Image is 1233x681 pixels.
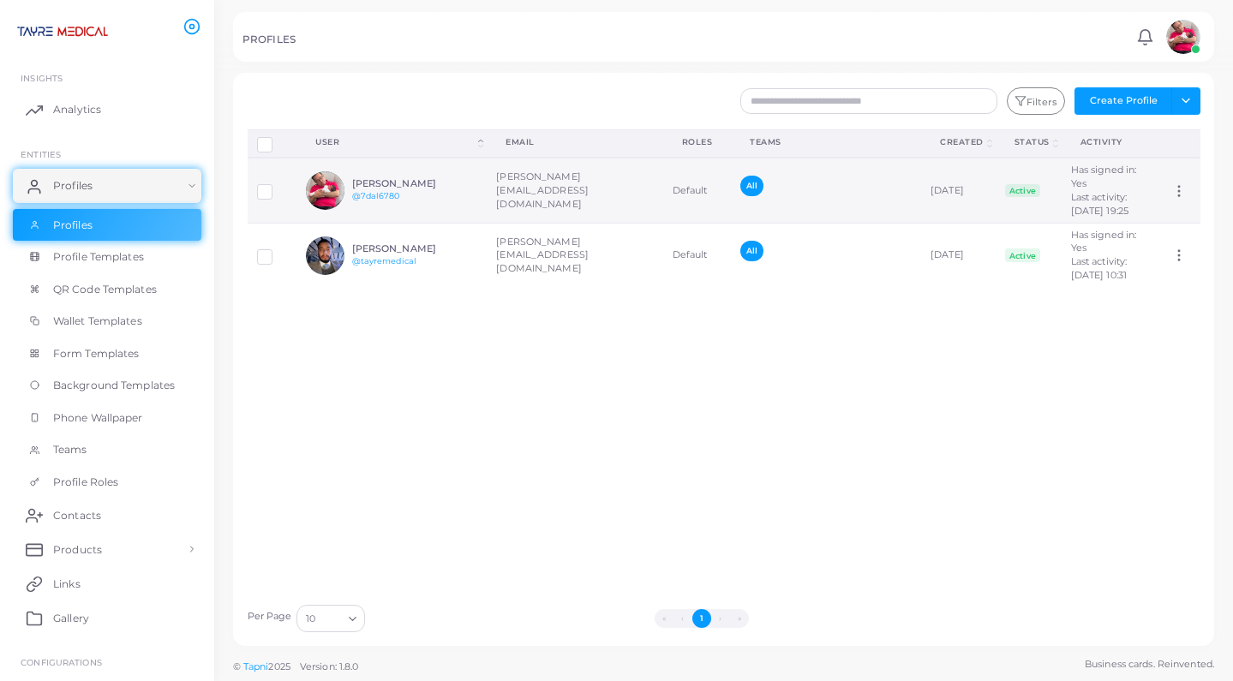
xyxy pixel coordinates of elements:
[13,402,201,434] a: Phone Wallpaper
[21,657,102,667] span: Configurations
[53,102,101,117] span: Analytics
[53,282,157,297] span: QR Code Templates
[300,660,359,672] span: Version: 1.8.0
[13,273,201,306] a: QR Code Templates
[53,576,81,592] span: Links
[242,33,296,45] h5: PROFILES
[369,609,1033,628] ul: Pagination
[692,609,711,628] button: Go to page 1
[940,136,984,148] div: Created
[248,129,297,158] th: Row-selection
[13,466,201,499] a: Profile Roles
[21,73,63,83] span: INSIGHTS
[740,176,763,195] span: All
[1080,136,1144,148] div: activity
[15,16,111,48] img: logo
[13,169,201,203] a: Profiles
[682,136,713,148] div: Roles
[13,433,201,466] a: Teams
[1007,87,1065,115] button: Filters
[663,224,732,288] td: Default
[13,338,201,370] a: Form Templates
[1005,184,1041,198] span: Active
[750,136,902,148] div: Teams
[306,236,344,275] img: avatar
[53,508,101,523] span: Contacts
[53,410,143,426] span: Phone Wallpaper
[306,610,315,628] span: 10
[13,532,201,566] a: Products
[1161,20,1205,54] a: avatar
[317,609,342,628] input: Search for option
[1162,129,1200,158] th: Action
[487,158,662,223] td: [PERSON_NAME][EMAIL_ADDRESS][DOMAIN_NAME]
[1015,136,1050,148] div: Status
[53,611,89,626] span: Gallery
[315,136,475,148] div: User
[13,93,201,127] a: Analytics
[248,610,292,624] label: Per Page
[53,249,144,265] span: Profile Templates
[740,241,763,260] span: All
[1005,248,1041,262] span: Active
[352,191,400,200] a: @7dal6780
[13,600,201,635] a: Gallery
[243,660,269,672] a: Tapni
[296,605,365,632] div: Search for option
[53,378,175,393] span: Background Templates
[53,178,93,194] span: Profiles
[53,475,118,490] span: Profile Roles
[13,305,201,338] a: Wallet Templates
[1071,255,1128,281] span: Last activity: [DATE] 10:31
[13,498,201,532] a: Contacts
[268,660,290,674] span: 2025
[663,158,732,223] td: Default
[53,314,142,329] span: Wallet Templates
[1085,657,1214,672] span: Business cards. Reinvented.
[487,224,662,288] td: [PERSON_NAME][EMAIL_ADDRESS][DOMAIN_NAME]
[53,442,87,457] span: Teams
[352,243,478,254] h6: [PERSON_NAME]
[13,369,201,402] a: Background Templates
[53,542,102,558] span: Products
[13,566,201,600] a: Links
[352,178,478,189] h6: [PERSON_NAME]
[1071,164,1137,189] span: Has signed in: Yes
[53,346,140,361] span: Form Templates
[352,256,416,266] a: @tayremedical
[1074,87,1172,115] button: Create Profile
[921,158,996,223] td: [DATE]
[21,149,61,159] span: ENTITIES
[233,660,358,674] span: ©
[1071,229,1137,254] span: Has signed in: Yes
[921,224,996,288] td: [DATE]
[1166,20,1200,54] img: avatar
[13,209,201,242] a: Profiles
[306,171,344,210] img: avatar
[506,136,643,148] div: Email
[1071,191,1128,217] span: Last activity: [DATE] 19:25
[13,241,201,273] a: Profile Templates
[53,218,93,233] span: Profiles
